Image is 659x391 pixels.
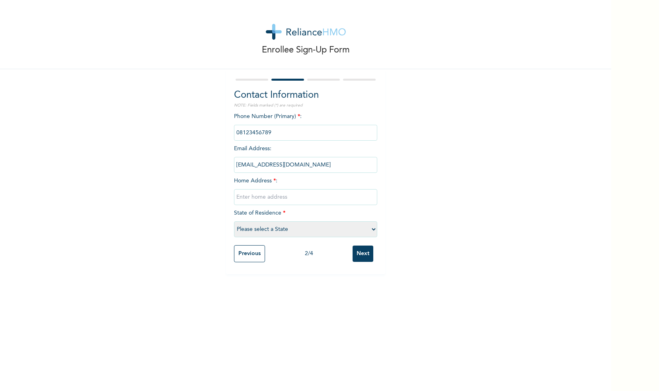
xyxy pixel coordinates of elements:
[265,250,353,258] div: 2 / 4
[234,178,377,200] span: Home Address :
[234,88,377,103] h2: Contact Information
[234,103,377,108] p: NOTE: Fields marked (*) are required
[266,24,346,40] img: logo
[234,146,377,168] span: Email Address :
[234,189,377,205] input: Enter home address
[234,245,265,262] input: Previous
[353,246,373,262] input: Next
[234,157,377,173] input: Enter email Address
[262,44,350,57] p: Enrollee Sign-Up Form
[234,125,377,141] input: Enter Primary Phone Number
[234,210,377,232] span: State of Residence
[234,114,377,135] span: Phone Number (Primary) :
